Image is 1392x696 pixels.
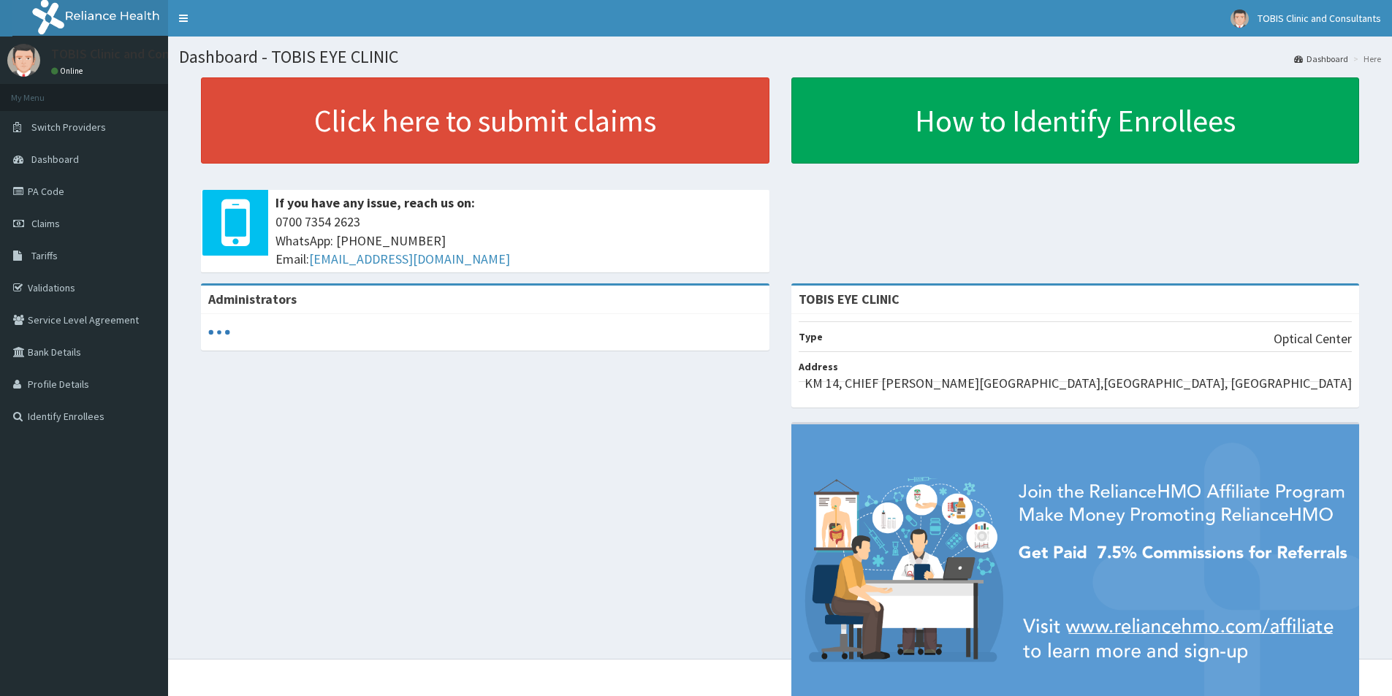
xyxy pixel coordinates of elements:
span: Dashboard [31,153,79,166]
p: Optical Center [1274,329,1352,348]
span: Switch Providers [31,121,106,134]
strong: TOBIS EYE CLINIC [799,291,900,307]
img: User Image [1231,9,1249,28]
li: Here [1350,53,1381,65]
span: 0700 7354 2623 WhatsApp: [PHONE_NUMBER] Email: [275,213,762,269]
a: Click here to submit claims [201,77,769,164]
span: Claims [31,217,60,230]
img: User Image [7,44,40,77]
b: If you have any issue, reach us on: [275,194,475,211]
a: Dashboard [1294,53,1348,65]
b: Type [799,330,823,343]
b: Address [799,360,838,373]
p: KM 14, CHIEF [PERSON_NAME][GEOGRAPHIC_DATA],[GEOGRAPHIC_DATA], [GEOGRAPHIC_DATA] [805,374,1352,393]
a: [EMAIL_ADDRESS][DOMAIN_NAME] [309,251,510,267]
a: How to Identify Enrollees [791,77,1360,164]
h1: Dashboard - TOBIS EYE CLINIC [179,47,1381,66]
span: Tariffs [31,249,58,262]
p: TOBIS Clinic and Consultants [51,47,217,61]
span: TOBIS Clinic and Consultants [1258,12,1381,25]
a: Online [51,66,86,76]
svg: audio-loading [208,321,230,343]
b: Administrators [208,291,297,307]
